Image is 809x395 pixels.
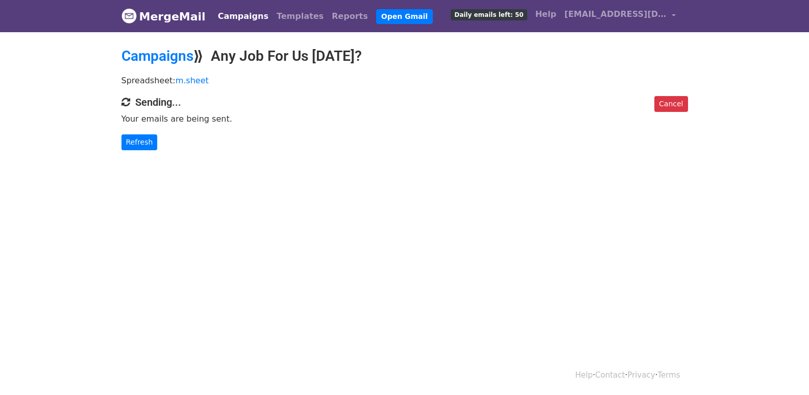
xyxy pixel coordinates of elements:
[447,4,531,25] a: Daily emails left: 50
[376,9,433,24] a: Open Gmail
[214,6,273,27] a: Campaigns
[531,4,560,25] a: Help
[560,4,680,28] a: [EMAIL_ADDRESS][DOMAIN_NAME]
[121,48,688,65] h2: ⟫ Any Job For Us [DATE]?
[121,75,688,86] p: Spreadsheet:
[328,6,372,27] a: Reports
[565,8,667,20] span: [EMAIL_ADDRESS][DOMAIN_NAME]
[657,370,680,380] a: Terms
[121,6,206,27] a: MergeMail
[627,370,655,380] a: Privacy
[654,96,688,112] a: Cancel
[121,96,688,108] h4: Sending...
[595,370,625,380] a: Contact
[121,48,193,64] a: Campaigns
[121,8,137,24] img: MergeMail logo
[451,9,527,20] span: Daily emails left: 50
[121,113,688,124] p: Your emails are being sent.
[176,76,209,85] a: m.sheet
[575,370,593,380] a: Help
[121,134,158,150] a: Refresh
[273,6,328,27] a: Templates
